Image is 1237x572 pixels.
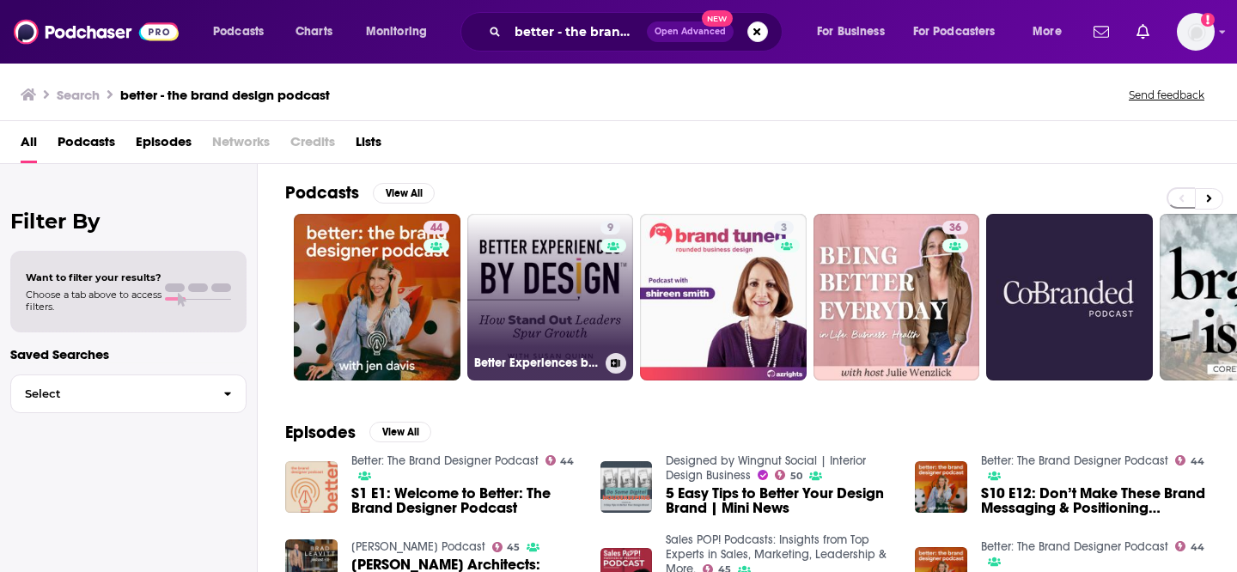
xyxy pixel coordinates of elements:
button: Send feedback [1124,88,1210,102]
svg: Add a profile image [1201,13,1215,27]
button: open menu [902,18,1021,46]
button: View All [369,422,431,442]
a: Better: The Brand Designer Podcast [351,453,539,468]
a: Show notifications dropdown [1087,17,1116,46]
button: View All [373,183,435,204]
a: 45 [492,542,521,552]
span: 9 [607,220,613,237]
a: Podcasts [58,128,115,163]
span: 44 [1191,458,1204,466]
img: User Profile [1177,13,1215,51]
span: 44 [430,220,442,237]
a: All [21,128,37,163]
a: 9 [600,221,620,234]
button: open menu [354,18,449,46]
button: open menu [805,18,906,46]
a: Episodes [136,128,192,163]
span: New [702,10,733,27]
span: 44 [560,458,574,466]
a: Better: The Brand Designer Podcast [981,453,1168,468]
span: Logged in as redsetterpr [1177,13,1215,51]
a: Better: The Brand Designer Podcast [981,539,1168,554]
a: Show notifications dropdown [1130,17,1156,46]
a: Brad Leavitt Podcast [351,539,485,554]
h3: better - the brand design podcast [120,87,330,103]
h3: Better Experiences by Design™ [474,356,599,370]
span: For Business [817,20,885,44]
span: Networks [212,128,270,163]
a: 44 [545,455,575,466]
button: Select [10,374,247,413]
a: 3 [774,221,794,234]
span: More [1033,20,1062,44]
span: Select [11,388,210,399]
span: Choose a tab above to access filters. [26,289,161,313]
span: 3 [781,220,787,237]
img: 5 Easy Tips to Better Your Design Brand | Mini News [600,461,653,514]
h2: Episodes [285,422,356,443]
button: Open AdvancedNew [647,21,734,42]
p: Saved Searches [10,346,247,362]
span: 36 [949,220,961,237]
a: Charts [284,18,343,46]
span: 44 [1191,544,1204,551]
span: Open Advanced [655,27,726,36]
span: For Podcasters [913,20,996,44]
span: 50 [790,472,802,480]
a: EpisodesView All [285,422,431,443]
a: 9Better Experiences by Design™ [467,214,634,380]
a: 44 [294,214,460,380]
h2: Podcasts [285,182,359,204]
button: Show profile menu [1177,13,1215,51]
span: Charts [296,20,332,44]
a: Designed by Wingnut Social | Interior Design Business [666,453,866,483]
img: S10 E12: Don’t Make These Brand Messaging & Positioning Mistakes! - from The Unapologetic Designe... [915,461,967,514]
a: S10 E12: Don’t Make These Brand Messaging & Positioning Mistakes! - from The Unapologetic Designe... [981,486,1210,515]
button: open menu [1021,18,1083,46]
a: S1 E1: Welcome to Better: The Brand Designer Podcast [351,486,580,515]
span: 45 [507,544,520,551]
a: 50 [775,470,802,480]
h3: Search [57,87,100,103]
a: 3 [640,214,807,380]
a: PodcastsView All [285,182,435,204]
h2: Filter By [10,209,247,234]
a: 44 [1175,541,1204,551]
input: Search podcasts, credits, & more... [508,18,647,46]
div: Search podcasts, credits, & more... [477,12,799,52]
a: 44 [1175,455,1204,466]
img: S1 E1: Welcome to Better: The Brand Designer Podcast [285,461,338,514]
a: 36 [942,221,968,234]
button: open menu [201,18,286,46]
a: 44 [424,221,449,234]
a: 5 Easy Tips to Better Your Design Brand | Mini News [666,486,894,515]
span: Podcasts [213,20,264,44]
span: Monitoring [366,20,427,44]
a: 36 [813,214,980,380]
span: Want to filter your results? [26,271,161,283]
span: Credits [290,128,335,163]
a: Lists [356,128,381,163]
img: Podchaser - Follow, Share and Rate Podcasts [14,15,179,48]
